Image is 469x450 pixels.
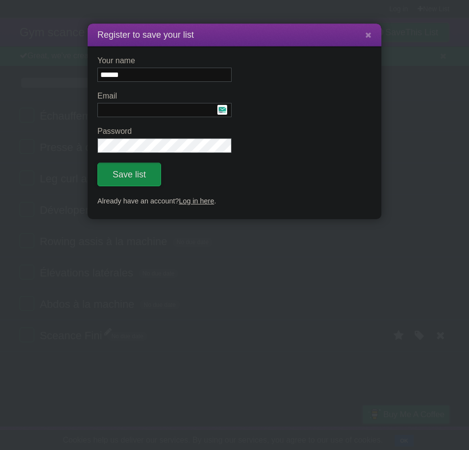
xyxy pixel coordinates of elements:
[97,28,372,42] h1: Register to save your list
[97,163,161,186] button: Save list
[97,127,232,136] label: Password
[179,197,214,205] a: Log in here
[97,196,372,207] p: Already have an account? .
[97,92,232,100] label: Email
[97,56,232,65] label: Your name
